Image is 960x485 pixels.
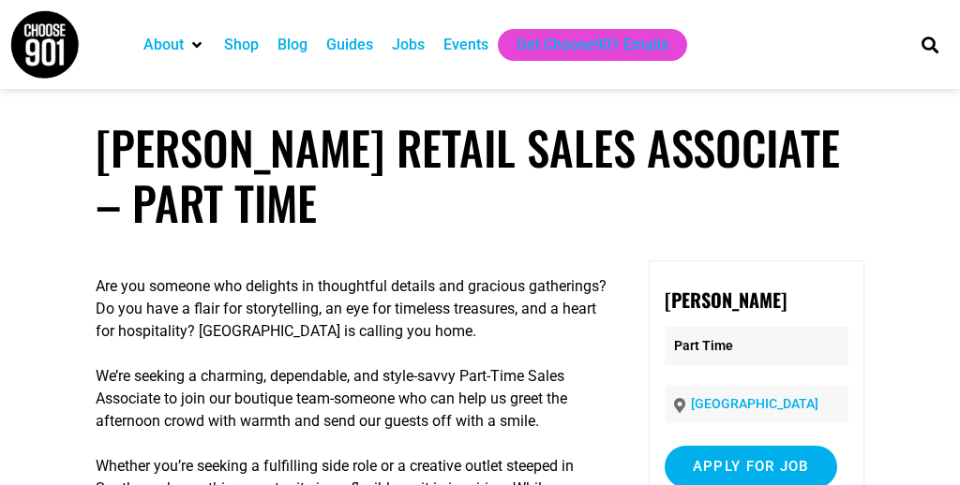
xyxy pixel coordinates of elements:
[96,120,863,230] h1: [PERSON_NAME] Retail Sales Associate – Part Time
[143,34,184,56] a: About
[915,29,946,60] div: Search
[665,327,848,365] p: Part Time
[326,34,373,56] a: Guides
[96,365,609,433] p: We’re seeking a charming, dependable, and style-savvy Part-Time Sales Associate to join our bouti...
[134,29,215,61] div: About
[96,275,609,343] p: Are you someone who delights in thoughtful details and gracious gatherings? Do you have a flair f...
[277,34,307,56] a: Blog
[134,29,896,61] nav: Main nav
[443,34,488,56] a: Events
[224,34,259,56] a: Shop
[517,34,668,56] a: Get Choose901 Emails
[392,34,425,56] a: Jobs
[691,396,818,411] a: [GEOGRAPHIC_DATA]
[665,286,787,314] strong: [PERSON_NAME]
